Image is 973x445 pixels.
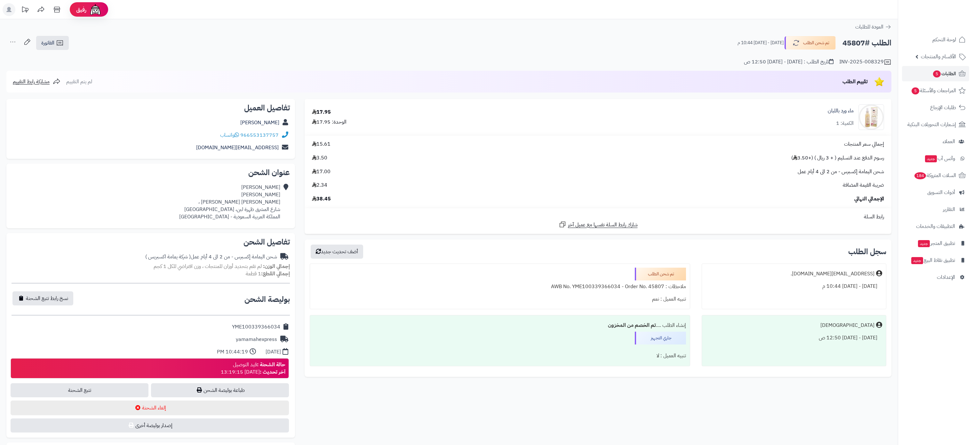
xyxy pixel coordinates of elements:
[41,39,54,47] span: الفاتورة
[902,83,969,98] a: المراجعات والأسئلة5
[902,168,969,183] a: السلات المتروكة184
[902,202,969,217] a: التقارير
[312,195,331,203] span: 38.45
[843,182,884,189] span: ضريبة القيمة المضافة
[933,70,941,78] span: 5
[842,78,868,85] span: تقييم الطلب
[11,383,148,397] a: تتبع الشحنة
[930,103,956,112] span: طلبات الإرجاع
[925,155,937,162] span: جديد
[791,154,884,162] span: رسوم الدفع عند التسليم ( + 3 ريال ) (+3.50 )
[312,141,331,148] span: 15.61
[828,107,854,115] a: ماء ورد باللبان
[608,321,656,329] b: تم الخصم من المخزون
[911,86,956,95] span: المراجعات والأسئلة
[902,185,969,200] a: أدوات التسويق
[907,120,956,129] span: إشعارات التحويلات البنكية
[914,172,926,180] span: 184
[314,293,686,305] div: تنبيه العميل : نعم
[314,280,686,293] div: ملاحظات : AWB No. YME100339366034 - Order No. 45807
[145,253,277,261] div: شحن اليمامة إكسبرس - من 2 الى 4 أيام عمل
[240,131,279,139] a: 966553137757
[929,14,967,28] img: logo-2.png
[917,239,955,248] span: تطبيق المتجر
[559,221,638,229] a: شارك رابط السلة نفسها مع عميل آخر
[943,137,955,146] span: العملاء
[312,109,331,116] div: 17.95
[911,256,955,265] span: تطبيق نقاط البيع
[791,270,874,278] div: [EMAIL_ADDRESS][DOMAIN_NAME].
[839,58,891,66] div: INV-2025-008329
[902,100,969,115] a: طلبات الإرجاع
[145,253,191,261] span: ( شركة يمامة اكسبريس )
[12,169,290,176] h2: عنوان الشحن
[855,23,883,31] span: العودة للطلبات
[568,221,638,229] span: شارك رابط السلة نفسها مع عميل آخر
[912,87,920,95] span: 5
[221,361,285,376] div: قيد التوصيل [DATE] 13:19:15
[12,291,73,305] button: نسخ رابط تتبع الشحنة
[859,104,884,130] img: 1708765899-Rose%20Water,%20Frankincense-90x90.jpg
[196,144,279,151] a: [EMAIL_ADDRESS][DOMAIN_NAME]
[17,3,33,18] a: تحديثات المنصة
[902,134,969,149] a: العملاء
[854,195,884,203] span: الإجمالي النهائي
[311,245,363,259] button: أضف تحديث جديد
[902,151,969,166] a: وآتس آبجديد
[635,332,686,344] div: جاري التجهيز
[706,280,882,293] div: [DATE] - [DATE] 10:44 م
[924,154,955,163] span: وآتس آب
[240,119,279,126] a: [PERSON_NAME]
[11,400,289,415] button: إلغاء الشحنة
[179,184,280,220] div: [PERSON_NAME] [PERSON_NAME] [PERSON_NAME] [PERSON_NAME] ، شارع المشرق ظهرة لبن، [GEOGRAPHIC_DATA]...
[932,69,956,78] span: الطلبات
[798,168,884,175] span: شحن اليمامة إكسبرس - من 2 الى 4 أيام عمل
[916,222,955,231] span: التطبيقات والخدمات
[26,295,68,302] span: نسخ رابط تتبع الشحنة
[12,104,290,112] h2: تفاصيل العميل
[943,205,955,214] span: التقارير
[257,361,285,368] strong: حالة الشحنة :
[937,273,955,282] span: الإعدادات
[236,336,277,343] div: yamamahexpress
[312,182,327,189] span: 2.34
[911,257,923,264] span: جديد
[738,40,784,46] small: [DATE] - [DATE] 10:44 م
[220,131,239,139] a: واتساب
[914,171,956,180] span: السلات المتروكة
[151,383,289,397] a: طباعة بوليصة الشحن
[314,350,686,362] div: تنبيه العميل : لا
[927,188,955,197] span: أدوات التسويق
[312,154,327,162] span: 3.50
[266,348,281,356] div: [DATE]
[261,270,290,278] strong: إجمالي القطع:
[635,268,686,280] div: تم شحن الطلب
[36,36,69,50] a: الفاتورة
[217,348,248,356] div: 10:44:19 PM
[154,263,262,270] span: لم تقم بتحديد أوزان للمنتجات ، وزن افتراضي للكل 1 كجم
[706,332,882,344] div: [DATE] - [DATE] 12:50 ص
[263,263,290,270] strong: إجمالي الوزن:
[232,323,280,331] div: YME100339366034
[12,238,290,246] h2: تفاصيل الشحن
[921,52,956,61] span: الأقسام والمنتجات
[902,117,969,132] a: إشعارات التحويلات البنكية
[66,78,92,85] span: لم يتم التقييم
[855,23,891,31] a: العودة للطلبات
[89,3,102,16] img: ai-face.png
[312,168,331,175] span: 17.00
[76,6,86,13] span: رفيق
[785,36,836,50] button: تم شحن الطلب
[820,322,874,329] div: [DEMOGRAPHIC_DATA]
[13,78,60,85] a: مشاركة رابط التقييم
[312,118,347,126] div: الوحدة: 17.95
[902,219,969,234] a: التطبيقات والخدمات
[844,141,884,148] span: إجمالي سعر المنتجات
[11,418,289,433] button: إصدار بوليصة أخرى
[902,253,969,268] a: تطبيق نقاط البيعجديد
[902,32,969,47] a: لوحة التحكم
[902,236,969,251] a: تطبيق المتجرجديد
[244,295,290,303] h2: بوليصة الشحن
[307,213,889,221] div: رابط السلة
